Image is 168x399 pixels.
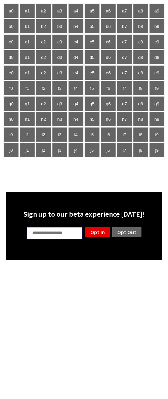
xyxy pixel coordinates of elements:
td: d4 [68,50,84,65]
td: h8 [133,112,149,126]
td: e4 [68,65,84,80]
td: i0 [3,127,19,142]
td: b9 [149,19,165,34]
td: c2 [36,34,51,49]
td: d6 [100,50,116,65]
td: b4 [68,19,84,34]
td: a2 [36,3,51,18]
td: c3 [52,34,68,49]
td: i2 [36,127,51,142]
td: c6 [100,34,116,49]
td: j6 [100,143,116,157]
td: f6 [100,81,116,96]
td: j1 [19,143,35,157]
td: h6 [100,112,116,126]
td: e3 [52,65,68,80]
td: d7 [117,50,132,65]
td: a8 [133,3,149,18]
td: h4 [68,112,84,126]
td: b2 [36,19,51,34]
td: j4 [68,143,84,157]
a: Opt In [85,226,111,238]
td: g9 [149,96,165,111]
td: e7 [117,65,132,80]
td: g1 [19,96,35,111]
td: i9 [149,127,165,142]
td: j9 [149,143,165,157]
a: Opt Out [112,226,142,238]
td: b7 [117,19,132,34]
td: b0 [3,19,19,34]
td: f0 [3,81,19,96]
td: i3 [52,127,68,142]
td: f1 [19,81,35,96]
td: h5 [84,112,100,126]
td: h2 [36,112,51,126]
td: i5 [84,127,100,142]
td: g4 [68,96,84,111]
td: b8 [133,19,149,34]
td: d8 [133,50,149,65]
td: d1 [19,50,35,65]
td: j8 [133,143,149,157]
td: c5 [84,34,100,49]
td: d3 [52,50,68,65]
td: d2 [36,50,51,65]
td: e0 [3,65,19,80]
td: i8 [133,127,149,142]
td: a7 [117,3,132,18]
td: f5 [84,81,100,96]
td: g5 [84,96,100,111]
td: f2 [36,81,51,96]
div: Sign up to our beta experience [DATE]! [10,209,158,219]
td: i4 [68,127,84,142]
td: f7 [117,81,132,96]
td: a0 [3,3,19,18]
td: h1 [19,112,35,126]
td: j7 [117,143,132,157]
td: e9 [149,65,165,80]
td: g6 [100,96,116,111]
td: j5 [84,143,100,157]
td: j0 [3,143,19,157]
td: e8 [133,65,149,80]
td: d0 [3,50,19,65]
td: f4 [68,81,84,96]
td: b6 [100,19,116,34]
td: j2 [36,143,51,157]
td: a1 [19,3,35,18]
td: d5 [84,50,100,65]
td: a4 [68,3,84,18]
td: d9 [149,50,165,65]
td: j3 [52,143,68,157]
td: i1 [19,127,35,142]
td: g3 [52,96,68,111]
td: e5 [84,65,100,80]
td: g7 [117,96,132,111]
td: h3 [52,112,68,126]
td: f3 [52,81,68,96]
td: a9 [149,3,165,18]
td: e6 [100,65,116,80]
td: e1 [19,65,35,80]
td: g2 [36,96,51,111]
td: c1 [19,34,35,49]
td: f9 [149,81,165,96]
td: h9 [149,112,165,126]
td: b1 [19,19,35,34]
td: c8 [133,34,149,49]
td: a3 [52,3,68,18]
td: a5 [84,3,100,18]
td: c9 [149,34,165,49]
td: c0 [3,34,19,49]
td: h7 [117,112,132,126]
td: a6 [100,3,116,18]
td: b3 [52,19,68,34]
td: f8 [133,81,149,96]
td: g8 [133,96,149,111]
td: c4 [68,34,84,49]
td: h0 [3,112,19,126]
td: c7 [117,34,132,49]
td: i7 [117,127,132,142]
td: e2 [36,65,51,80]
